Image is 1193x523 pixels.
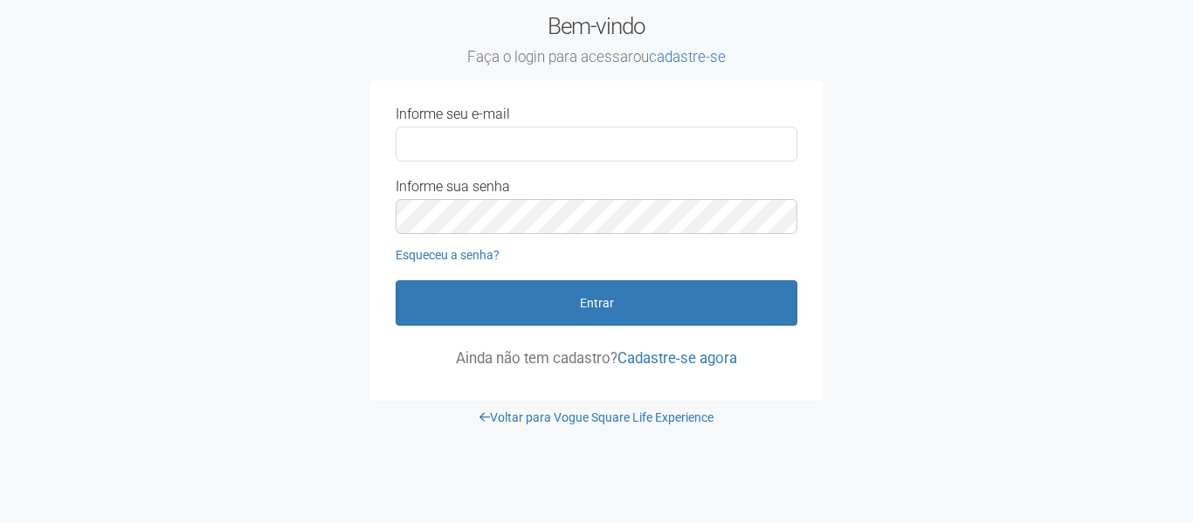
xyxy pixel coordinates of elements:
a: Esqueceu a senha? [396,248,500,262]
label: Informe sua senha [396,179,510,195]
label: Informe seu e-mail [396,107,510,122]
a: Cadastre-se agora [617,349,737,367]
h2: Bem-vindo [369,13,824,67]
button: Entrar [396,280,797,326]
a: Voltar para Vogue Square Life Experience [479,410,714,424]
small: Faça o login para acessar [369,48,824,67]
p: Ainda não tem cadastro? [396,350,797,366]
a: cadastre-se [649,48,726,65]
span: ou [633,48,726,65]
